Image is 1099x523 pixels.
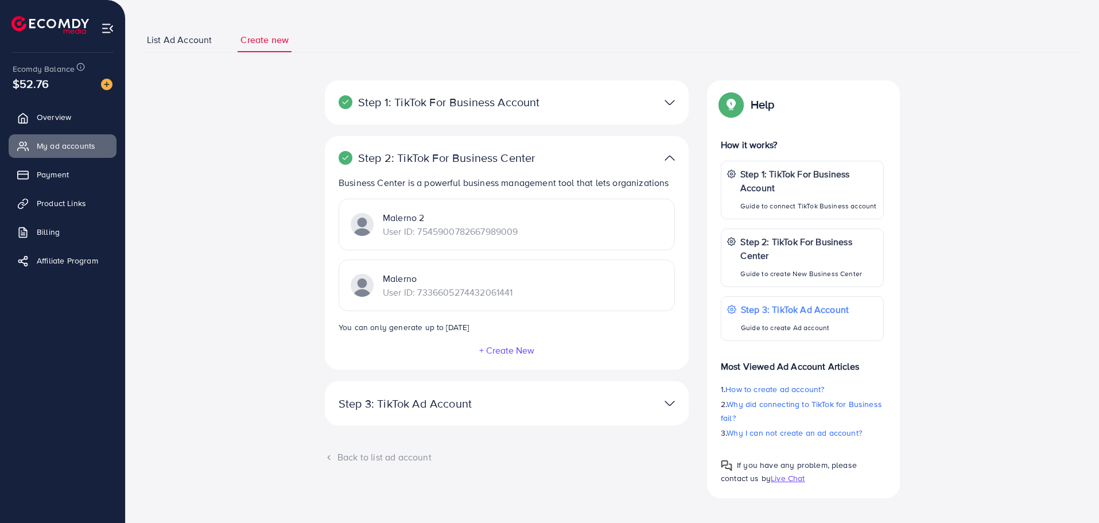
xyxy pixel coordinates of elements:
p: 3. [721,426,884,440]
p: Malerno 2 [383,211,518,224]
span: List Ad Account [147,33,212,47]
p: Guide to connect TikTok Business account [740,199,877,213]
p: Step 2: TikTok For Business Center [740,235,877,262]
img: Popup guide [721,94,741,115]
p: Step 3: TikTok Ad Account [339,397,557,410]
span: $52.76 [13,75,49,92]
small: You can only generate up to [DATE] [339,321,469,332]
button: + Create New [479,345,535,355]
p: Step 3: TikTok Ad Account [741,303,849,316]
img: Popup guide [721,460,732,471]
span: Billing [37,226,60,238]
p: How it works? [721,138,884,152]
p: User ID: 7336605274432061441 [383,285,512,299]
img: logo [11,16,89,34]
p: Guide to create Ad account [741,321,849,335]
span: Why did connecting to TikTok for Business fail? [721,398,882,424]
p: Malerno [383,272,512,285]
a: Affiliate Program [9,249,116,272]
a: Product Links [9,192,116,215]
a: My ad accounts [9,134,116,157]
p: Business Center is a powerful business management tool that lets organizations [339,176,679,189]
img: menu [101,22,114,35]
img: TikTok partner [351,274,374,297]
p: Most Viewed Ad Account Articles [721,350,884,373]
div: Back to list ad account [325,451,689,464]
p: 2. [721,397,884,425]
span: If you have any problem, please contact us by [721,459,857,484]
span: Affiliate Program [37,255,98,266]
span: My ad accounts [37,140,95,152]
p: Guide to create New Business Center [740,267,877,281]
img: TikTok partner [665,150,675,166]
p: 1. [721,382,884,396]
p: Help [751,98,775,111]
span: Ecomdy Balance [13,63,75,75]
img: TikTok partner [351,213,374,236]
span: How to create ad account? [725,383,824,395]
img: TikTok partner [665,94,675,111]
span: Product Links [37,197,86,209]
span: Payment [37,169,69,180]
span: Live Chat [771,472,805,484]
p: Step 2: TikTok For Business Center [339,151,557,165]
a: Billing [9,220,116,243]
p: Step 1: TikTok For Business Account [740,167,877,195]
a: Payment [9,163,116,186]
span: Why I can not create an ad account? [727,427,862,439]
p: User ID: 7545900782667989009 [383,224,518,238]
span: Overview [37,111,71,123]
a: Overview [9,106,116,129]
iframe: Chat [1050,471,1090,514]
img: image [101,79,112,90]
span: Create new [240,33,289,47]
p: Step 1: TikTok For Business Account [339,95,557,109]
img: TikTok partner [665,395,675,412]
